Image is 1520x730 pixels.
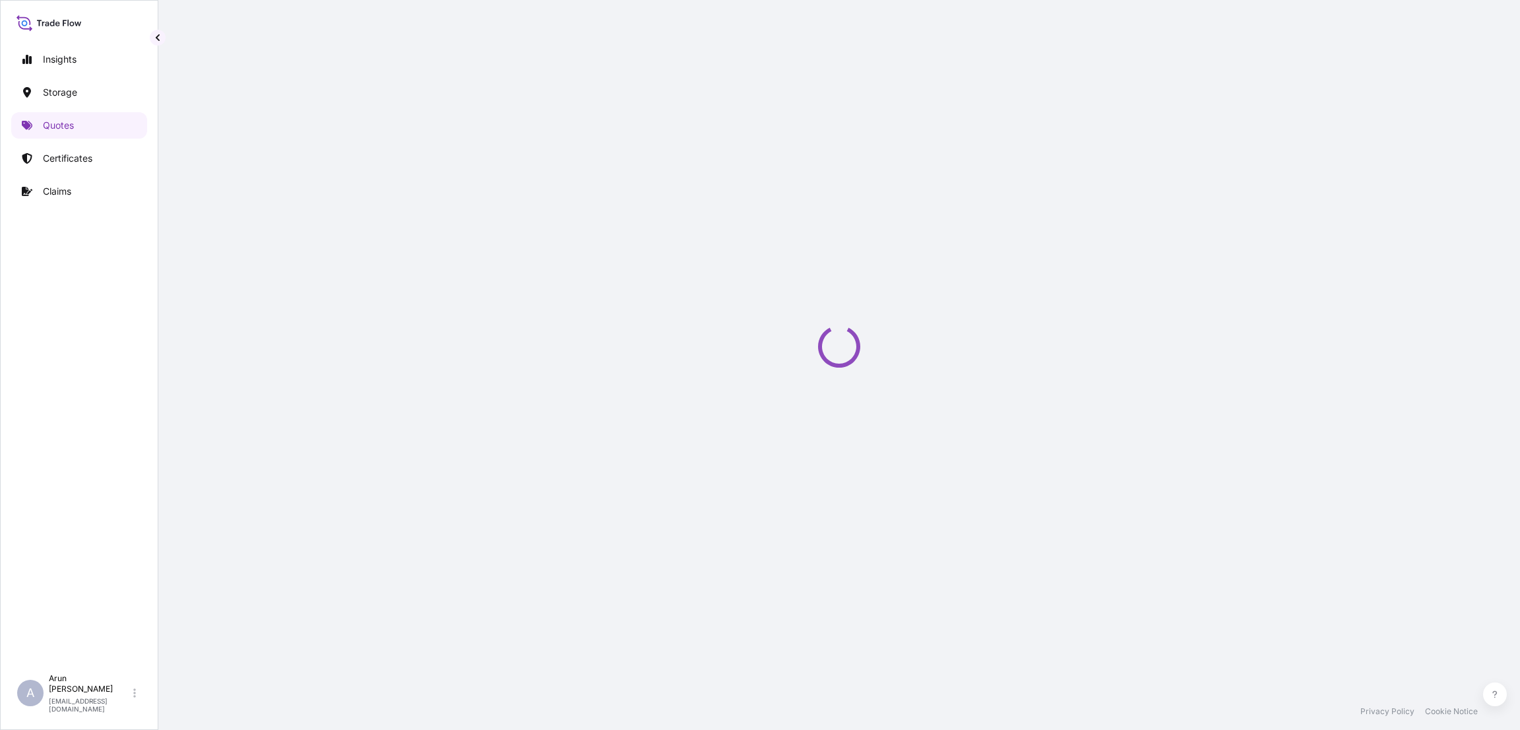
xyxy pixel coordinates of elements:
[43,152,92,165] p: Certificates
[26,686,34,700] span: A
[49,673,131,694] p: Arun [PERSON_NAME]
[11,46,147,73] a: Insights
[43,53,77,66] p: Insights
[11,112,147,139] a: Quotes
[11,79,147,106] a: Storage
[43,185,71,198] p: Claims
[1360,706,1414,717] a: Privacy Policy
[49,697,131,713] p: [EMAIL_ADDRESS][DOMAIN_NAME]
[1425,706,1478,717] a: Cookie Notice
[11,145,147,172] a: Certificates
[43,119,74,132] p: Quotes
[43,86,77,99] p: Storage
[11,178,147,205] a: Claims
